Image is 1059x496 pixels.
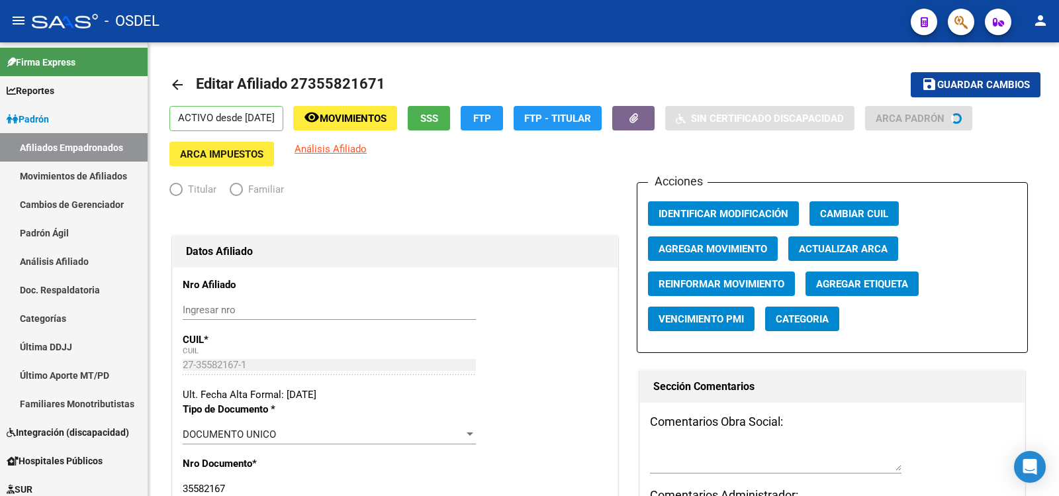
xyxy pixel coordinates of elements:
[304,109,320,125] mat-icon: remove_red_eye
[183,428,276,440] span: DOCUMENTO UNICO
[295,143,367,155] span: Análisis Afiliado
[648,201,799,226] button: Identificar Modificación
[183,182,216,197] span: Titular
[169,77,185,93] mat-icon: arrow_back
[806,272,919,296] button: Agregar Etiqueta
[7,425,129,440] span: Integración (discapacidad)
[243,182,284,197] span: Familiar
[169,142,274,166] button: ARCA Impuestos
[420,113,438,124] span: SSS
[648,236,778,261] button: Agregar Movimiento
[461,106,503,130] button: FTP
[816,278,908,290] span: Agregar Etiqueta
[876,113,944,124] span: ARCA Padrón
[7,83,54,98] span: Reportes
[169,186,297,198] mat-radio-group: Elija una opción
[7,55,75,70] span: Firma Express
[196,75,385,92] span: Editar Afiliado 27355821671
[1014,451,1046,483] div: Open Intercom Messenger
[911,72,1040,97] button: Guardar cambios
[665,106,854,130] button: Sin Certificado Discapacidad
[186,241,604,262] h1: Datos Afiliado
[865,106,972,130] button: ARCA Padrón
[648,307,755,331] button: Vencimiento PMI
[937,79,1030,91] span: Guardar cambios
[1033,13,1048,28] mat-icon: person
[514,106,602,130] button: FTP - Titular
[7,454,103,468] span: Hospitales Públicos
[921,76,937,92] mat-icon: save
[183,402,310,417] p: Tipo de Documento *
[169,106,283,131] p: ACTIVO desde [DATE]
[183,332,310,347] p: CUIL
[648,172,708,191] h3: Acciones
[180,148,263,160] span: ARCA Impuestos
[408,106,450,130] button: SSS
[183,277,310,292] p: Nro Afiliado
[653,376,1011,397] h1: Sección Comentarios
[11,13,26,28] mat-icon: menu
[659,208,788,220] span: Identificar Modificación
[293,106,397,130] button: Movimientos
[809,201,899,226] button: Cambiar CUIL
[659,243,767,255] span: Agregar Movimiento
[691,113,844,124] span: Sin Certificado Discapacidad
[7,112,49,126] span: Padrón
[799,243,888,255] span: Actualizar ARCA
[473,113,491,124] span: FTP
[776,313,829,325] span: Categoria
[648,272,795,296] button: Reinformar Movimiento
[183,387,608,402] div: Ult. Fecha Alta Formal: [DATE]
[820,208,888,220] span: Cambiar CUIL
[765,307,839,331] button: Categoria
[650,413,1014,431] h3: Comentarios Obra Social:
[524,113,591,124] span: FTP - Titular
[105,7,160,36] span: - OSDEL
[183,456,310,471] p: Nro Documento
[788,236,898,261] button: Actualizar ARCA
[320,113,387,124] span: Movimientos
[659,278,784,290] span: Reinformar Movimiento
[659,313,744,325] span: Vencimiento PMI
